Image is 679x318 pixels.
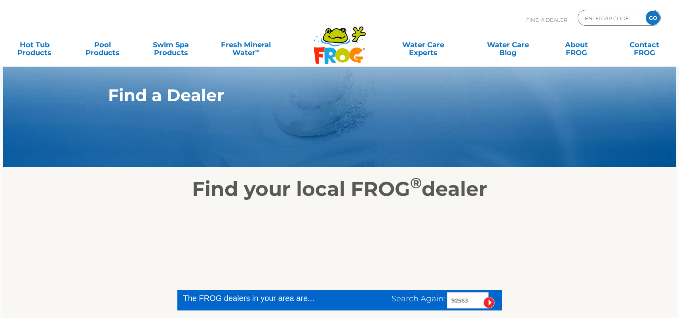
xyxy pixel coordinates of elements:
[183,292,343,304] div: The FROG dealers in your area are...
[646,11,660,25] input: GO
[255,47,259,54] sup: ∞
[380,37,466,53] a: Water CareExperts
[550,37,603,53] a: AboutFROG
[483,297,495,308] input: Submit
[96,177,583,201] h2: Find your local FROG dealer
[618,37,671,53] a: ContactFROG
[526,10,567,30] p: Find A Dealer
[410,174,422,192] sup: ®
[76,37,129,53] a: PoolProducts
[481,37,534,53] a: Water CareBlog
[145,37,198,53] a: Swim SpaProducts
[392,294,445,303] span: Search Again:
[108,86,534,105] h1: Find a Dealer
[8,37,61,53] a: Hot TubProducts
[584,12,637,24] input: Zip Code Form
[213,37,279,53] a: Fresh MineralWater∞
[309,16,370,64] img: Frog Products Logo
